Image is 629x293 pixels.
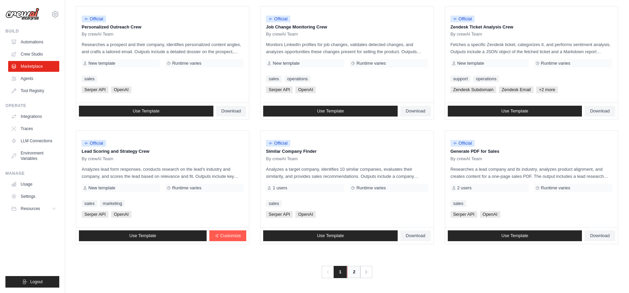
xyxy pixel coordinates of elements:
[285,76,311,82] a: operations
[30,279,43,285] span: Logout
[111,211,131,218] span: OpenAI
[88,185,115,191] span: New template
[82,140,106,147] span: Official
[82,32,113,37] span: By crewAI Team
[172,185,202,191] span: Runtime varies
[317,233,344,238] span: Use Template
[266,16,290,22] span: Official
[536,86,558,93] span: +2 more
[322,266,372,278] nav: Pagination
[450,211,477,218] span: Serper API
[8,85,59,96] a: Tool Registry
[450,41,612,55] p: Fetches a specific Zendesk ticket, categorizes it, and performs sentiment analysis. Outputs inclu...
[450,156,482,162] span: By crewAI Team
[8,123,59,134] a: Traces
[273,61,299,66] span: New template
[8,135,59,146] a: LLM Connections
[82,24,244,30] p: Personalized Outreach Crew
[8,191,59,202] a: Settings
[5,276,59,288] button: Logout
[356,185,386,191] span: Runtime varies
[450,148,612,155] p: Generate PDF for Sales
[541,61,570,66] span: Runtime varies
[590,108,610,114] span: Download
[501,233,528,238] span: Use Template
[450,16,475,22] span: Official
[450,24,612,30] p: Zendesk Ticket Analysis Crew
[79,230,207,241] a: Use Template
[82,211,108,218] span: Serper API
[473,76,499,82] a: operations
[406,233,425,238] span: Download
[8,111,59,122] a: Integrations
[457,61,484,66] span: New template
[499,86,533,93] span: Zendesk Email
[82,156,113,162] span: By crewAI Team
[8,49,59,60] a: Crew Studio
[133,108,160,114] span: Use Template
[266,200,281,207] a: sales
[266,156,298,162] span: By crewAI Team
[129,233,156,238] span: Use Template
[347,266,361,278] a: 2
[400,106,431,117] a: Download
[450,86,496,93] span: Zendesk Subdomain
[8,148,59,164] a: Environment Variables
[263,230,398,241] a: Use Template
[8,203,59,214] button: Resources
[541,185,570,191] span: Runtime varies
[82,200,97,207] a: sales
[266,76,281,82] a: sales
[5,171,59,176] div: Manage
[501,108,528,114] span: Use Template
[266,148,428,155] p: Similar Company Finder
[111,86,131,93] span: OpenAI
[216,106,247,117] a: Download
[295,211,316,218] span: OpenAI
[220,233,241,238] span: Customize
[273,185,287,191] span: 1 users
[263,106,398,117] a: Use Template
[450,140,475,147] span: Official
[448,106,582,117] a: Use Template
[448,230,582,241] a: Use Template
[88,61,115,66] span: New template
[450,32,482,37] span: By crewAI Team
[295,86,316,93] span: OpenAI
[82,86,108,93] span: Serper API
[8,61,59,72] a: Marketplace
[266,24,428,30] p: Job Change Monitoring Crew
[8,73,59,84] a: Agents
[266,211,293,218] span: Serper API
[82,148,244,155] p: Lead Scoring and Strategy Crew
[209,230,246,241] a: Customize
[356,61,386,66] span: Runtime varies
[266,41,428,55] p: Monitors LinkedIn profiles for job changes, validates detected changes, and analyzes opportunitie...
[450,200,466,207] a: sales
[5,28,59,34] div: Build
[222,108,241,114] span: Download
[5,103,59,108] div: Operate
[266,166,428,180] p: Analyzes a target company, identifies 10 similar companies, evaluates their similarity, and provi...
[82,76,97,82] a: sales
[450,76,470,82] a: support
[266,140,290,147] span: Official
[172,61,202,66] span: Runtime varies
[8,179,59,190] a: Usage
[266,86,293,93] span: Serper API
[457,185,472,191] span: 2 users
[406,108,425,114] span: Download
[585,106,615,117] a: Download
[450,166,612,180] p: Researches a lead company and its industry, analyzes product alignment, and creates content for a...
[82,41,244,55] p: Researches a prospect and their company, identifies personalized content angles, and crafts a tai...
[480,211,500,218] span: OpenAI
[400,230,431,241] a: Download
[82,166,244,180] p: Analyzes lead form responses, conducts research on the lead's industry and company, and scores th...
[100,200,125,207] a: marketing
[317,108,344,114] span: Use Template
[585,230,615,241] a: Download
[590,233,610,238] span: Download
[266,32,298,37] span: By crewAI Team
[21,206,40,211] span: Resources
[334,266,347,278] span: 1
